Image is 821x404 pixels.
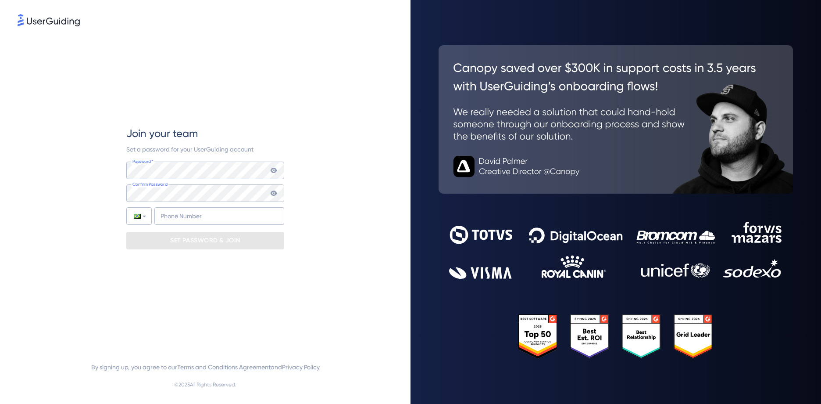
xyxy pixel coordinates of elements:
[154,207,284,225] input: Phone Number
[126,146,253,153] span: Set a password for your UserGuiding account
[126,126,198,141] span: Join your team
[91,362,320,372] span: By signing up, you agree to our and
[18,14,80,26] img: 8faab4ba6bc7696a72372aa768b0286c.svg
[282,364,320,371] a: Privacy Policy
[518,314,713,359] img: 25303e33045975176eb484905ab012ff.svg
[449,222,782,278] img: 9302ce2ac39453076f5bc0f2f2ca889b.svg
[174,379,236,390] span: © 2025 All Rights Reserved.
[170,234,240,248] p: SET PASSWORD & JOIN
[439,45,793,194] img: 26c0aa7c25a843aed4baddd2b5e0fa68.svg
[127,208,151,224] div: Brazil: + 55
[177,364,271,371] a: Terms and Conditions Agreement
